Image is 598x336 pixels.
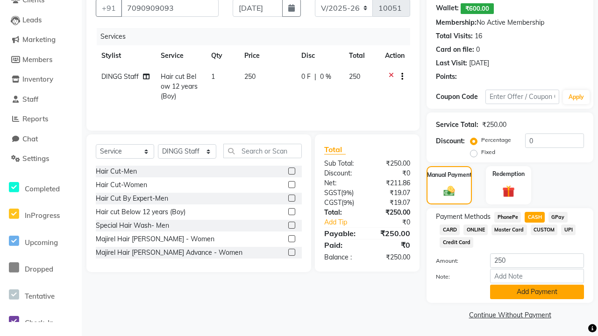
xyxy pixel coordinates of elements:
[492,170,525,178] label: Redemption
[22,15,42,24] span: Leads
[427,171,472,179] label: Manual Payment
[96,221,169,231] div: Special Hair Wash- Men
[161,72,198,100] span: Hair cut Below 12 years (Boy)
[376,217,417,227] div: ₹0
[490,285,584,299] button: Add Payment
[324,145,346,154] span: Total
[96,167,137,176] div: Hair Cut-Men
[317,239,367,251] div: Paid:
[320,72,331,82] span: 0 %
[436,58,467,68] div: Last Visit:
[367,239,417,251] div: ₹0
[469,58,489,68] div: [DATE]
[96,194,168,203] div: Hair Cut By Expert-Men
[22,75,53,84] span: Inventory
[25,318,54,327] span: Check-In
[531,224,558,235] span: CUSTOM
[96,207,185,217] div: Hair cut Below 12 years (Boy)
[317,252,367,262] div: Balance :
[494,212,521,223] span: PhonePe
[436,45,474,55] div: Card on file:
[367,188,417,198] div: ₹19.07
[317,217,376,227] a: Add Tip
[548,212,568,223] span: GPay
[440,185,458,198] img: _cash.svg
[367,159,417,168] div: ₹250.00
[436,136,465,146] div: Discount:
[301,72,311,82] span: 0 F
[25,265,53,273] span: Dropped
[314,72,316,82] span: |
[317,228,367,239] div: Payable:
[317,168,367,178] div: Discount:
[25,211,60,220] span: InProgress
[367,228,417,239] div: ₹250.00
[2,15,79,26] a: Leads
[2,154,79,164] a: Settings
[22,114,48,123] span: Reports
[436,18,477,28] div: Membership:
[349,72,360,81] span: 250
[367,252,417,262] div: ₹250.00
[429,273,483,281] label: Note:
[317,188,367,198] div: ( )
[482,120,506,130] div: ₹250.00
[2,55,79,65] a: Members
[481,148,495,156] label: Fixed
[461,3,494,14] span: ₹600.00
[367,198,417,208] div: ₹19.07
[436,72,457,82] div: Points:
[211,72,215,81] span: 1
[239,45,295,66] th: Price
[436,31,473,41] div: Total Visits:
[563,90,590,104] button: Apply
[96,248,242,258] div: Majirel Hair [PERSON_NAME] Advance - Women
[428,310,591,320] a: Continue Without Payment
[324,189,341,197] span: SGST
[498,184,518,199] img: _gift.svg
[97,28,417,45] div: Services
[367,168,417,178] div: ₹0
[440,224,460,235] span: CARD
[475,31,482,41] div: 16
[223,144,302,158] input: Search or Scan
[436,120,478,130] div: Service Total:
[440,237,473,248] span: Credit Card
[96,234,214,244] div: Majirel Hair [PERSON_NAME] - Women
[22,35,56,44] span: Marketing
[317,198,367,208] div: ( )
[367,208,417,217] div: ₹250.00
[343,189,352,196] span: 9%
[25,184,60,193] span: Completed
[463,224,488,235] span: ONLINE
[561,224,576,235] span: UPI
[317,178,367,188] div: Net:
[2,114,79,125] a: Reports
[25,238,58,247] span: Upcoming
[481,136,511,144] label: Percentage
[2,35,79,45] a: Marketing
[367,178,417,188] div: ₹211.86
[324,198,342,207] span: CGST
[206,45,239,66] th: Qty
[436,18,584,28] div: No Active Membership
[379,45,410,66] th: Action
[2,94,79,105] a: Staff
[22,55,52,64] span: Members
[25,292,55,301] span: Tentative
[343,199,352,206] span: 9%
[317,159,367,168] div: Sub Total:
[244,72,256,81] span: 250
[96,180,147,190] div: Hair Cut-Women
[22,134,38,143] span: Chat
[525,212,545,223] span: CASH
[436,92,485,102] div: Coupon Code
[155,45,206,66] th: Service
[429,257,483,265] label: Amount:
[296,45,344,66] th: Disc
[2,74,79,85] a: Inventory
[490,269,584,283] input: Add Note
[101,72,139,81] span: DINGG Staff
[317,208,367,217] div: Total:
[491,224,527,235] span: Master Card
